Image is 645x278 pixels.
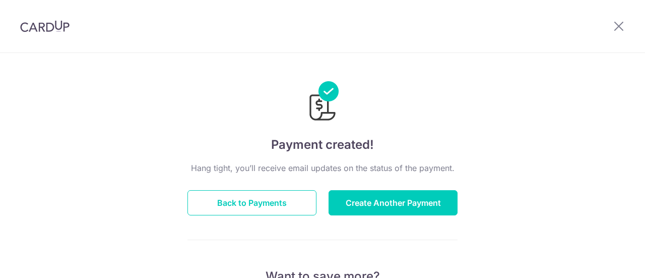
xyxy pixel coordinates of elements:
img: Payments [306,81,339,124]
img: CardUp [20,20,70,32]
button: Create Another Payment [329,190,458,215]
button: Back to Payments [187,190,316,215]
h4: Payment created! [187,136,458,154]
p: Hang tight, you’ll receive email updates on the status of the payment. [187,162,458,174]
